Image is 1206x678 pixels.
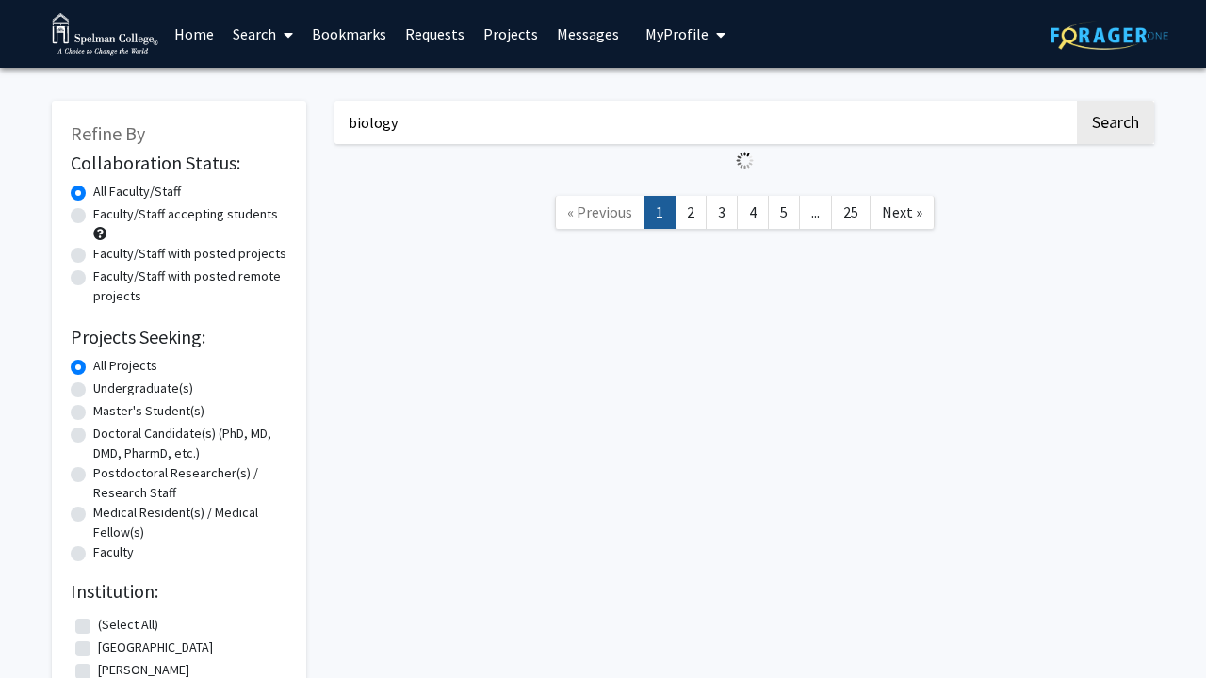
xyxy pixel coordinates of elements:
[644,196,676,229] a: 1
[93,204,278,224] label: Faculty/Staff accepting students
[93,379,193,398] label: Undergraduate(s)
[93,182,181,202] label: All Faculty/Staff
[728,144,761,177] img: Loading
[1077,101,1154,144] button: Search
[768,196,800,229] a: 5
[71,326,287,348] h2: Projects Seeking:
[71,121,145,145] span: Refine By
[93,503,287,542] label: Medical Resident(s) / Medical Fellow(s)
[98,615,158,635] label: (Select All)
[71,152,287,174] h2: Collaboration Status:
[302,1,396,67] a: Bookmarks
[165,1,223,67] a: Home
[645,24,709,43] span: My Profile
[93,244,286,264] label: Faculty/Staff with posted projects
[474,1,547,67] a: Projects
[737,196,769,229] a: 4
[555,196,644,229] a: Previous Page
[547,1,628,67] a: Messages
[98,638,213,657] label: [GEOGRAPHIC_DATA]
[675,196,707,229] a: 2
[52,13,158,56] img: Spelman College Logo
[71,580,287,603] h2: Institution:
[93,463,287,503] label: Postdoctoral Researcher(s) / Research Staff
[831,196,871,229] a: 25
[811,202,820,221] span: ...
[93,542,134,562] label: Faculty
[93,266,287,306] label: Faculty/Staff with posted remote projects
[706,196,738,229] a: 3
[14,593,80,664] iframe: Chat
[882,202,922,221] span: Next »
[334,177,1154,253] nav: Page navigation
[334,101,1074,144] input: Search Keywords
[396,1,474,67] a: Requests
[223,1,302,67] a: Search
[93,424,287,463] label: Doctoral Candidate(s) (PhD, MD, DMD, PharmD, etc.)
[567,202,632,221] span: « Previous
[93,356,157,376] label: All Projects
[93,401,204,421] label: Master's Student(s)
[870,196,935,229] a: Next
[1051,21,1168,50] img: ForagerOne Logo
